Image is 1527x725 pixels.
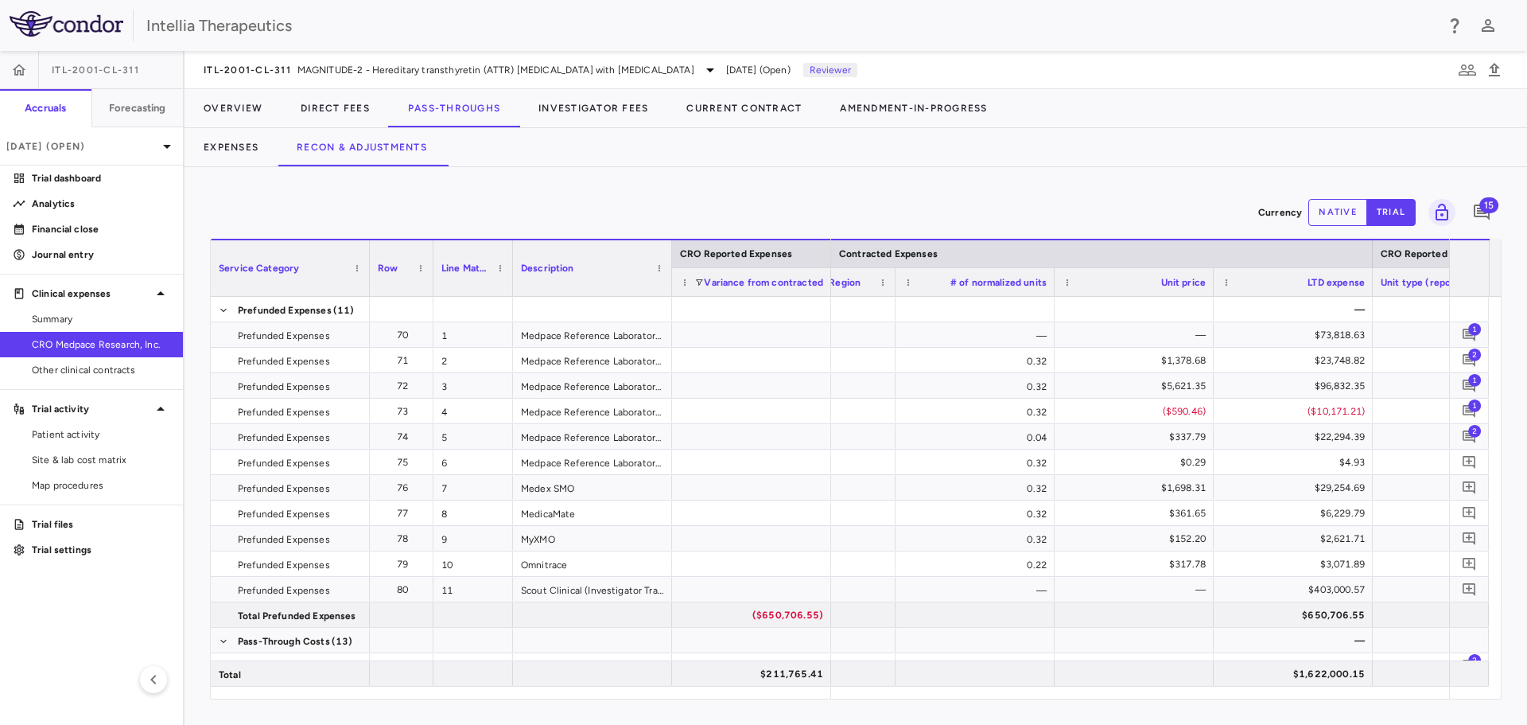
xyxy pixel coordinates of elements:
span: Row [378,263,398,274]
div: 2.00 [896,653,1055,678]
div: 5 [433,424,513,449]
span: MAGNITUDE-2 - Hereditary transthyretin (ATTR) [MEDICAL_DATA] with [MEDICAL_DATA] [297,63,694,77]
span: Pass-Through Costs [238,654,329,680]
p: Trial files [32,517,170,532]
span: Map procedures [32,478,170,493]
div: Global [791,501,888,526]
div: Global [791,373,888,399]
p: Trial dashboard [32,171,170,185]
div: Medpace Reference Laboratory Fees - Pass-Through Cists [513,424,672,449]
div: Scout Clinical (Investigator Training Planning) [513,577,672,602]
button: trial [1366,199,1416,226]
span: Variance from contracted [704,277,823,288]
div: $96,832.35 [1228,373,1365,399]
button: Add comment [1468,199,1495,226]
svg: Add comment [1462,353,1477,368]
div: 0.32 [896,475,1055,500]
svg: Add comment [1472,203,1491,222]
button: Add comment [1459,553,1480,575]
div: Global [791,348,888,373]
div: MedicaMate [513,501,672,525]
div: Global [791,424,888,450]
span: CRO Reported Expenses [680,248,792,259]
div: 9 [433,526,513,551]
div: $4.93 [1228,450,1365,475]
span: Unit type (reported) [1381,277,1475,288]
svg: Add comment [1462,378,1477,393]
span: 1 [1468,373,1481,386]
div: Global [791,552,888,577]
span: Line Match [441,263,491,274]
button: Current Contract [667,89,821,127]
button: Add comment [1459,477,1480,498]
div: Global [791,475,888,501]
div: 10 [433,552,513,576]
span: Prefunded Expenses [238,323,330,349]
div: 76 [384,475,425,501]
div: — [896,577,1055,602]
div: $211,765.41 [686,661,823,687]
button: native [1308,199,1367,226]
div: MyXMO [513,526,672,551]
span: (13) [332,629,353,654]
span: Contracted Expenses [839,248,938,259]
p: Currency [1258,205,1302,220]
div: Medpace Reference Laboratory Fees - True Up to Total MRL Line Item Contract Value [513,450,672,474]
span: Prefunded Expenses [238,298,332,323]
span: Service Category [219,263,299,274]
button: Add comment [1459,451,1480,473]
div: 71 [384,348,425,373]
div: 72 [384,373,425,399]
span: Prefunded Expenses [238,578,330,603]
div: $6,229.79 [1228,501,1365,526]
div: Investigator Meeting Expenses [513,653,672,678]
div: Global [791,322,888,348]
div: Medpace Reference Laboratory Fees Direct Fees Discount [513,399,672,423]
span: 2 [1468,653,1481,666]
div: — [1069,322,1206,348]
svg: Add comment [1462,454,1477,470]
div: $361.65 [1069,501,1206,526]
span: Total [219,662,241,688]
svg: Add comment [1462,327,1477,342]
span: 1 [1468,322,1481,335]
div: ($590.46) [1069,399,1206,424]
p: [DATE] (Open) [6,139,157,154]
span: Prefunded Expenses [238,450,330,476]
div: 1 [433,322,513,347]
button: Expenses [185,128,278,166]
span: ITL-2001-CL-311 [52,64,139,76]
div: $0.29 [1069,450,1206,475]
div: Medex SMO [513,475,672,500]
span: Site & lab cost matrix [32,453,170,467]
div: $2,621.71 [1228,526,1365,552]
button: Overview [185,89,282,127]
div: — [896,322,1055,347]
button: Direct Fees [282,89,389,127]
div: $1,378.68 [1069,348,1206,373]
p: Financial close [32,222,170,236]
span: Prefunded Expenses [238,552,330,578]
h6: Forecasting [109,101,166,115]
span: Lock grid [1422,199,1455,226]
div: 0.32 [896,450,1055,474]
span: (11) [333,298,355,323]
span: LTD expense [1307,277,1365,288]
button: Amendment-In-Progress [821,89,1006,127]
button: Add comment [1459,502,1480,524]
div: 0.32 [896,348,1055,372]
div: ($10,171.21) [1228,399,1365,424]
svg: Add comment [1462,531,1477,546]
div: — [1228,297,1365,322]
span: Prefunded Expenses [238,527,330,552]
span: CRO Medpace Research, Inc. [32,337,170,352]
span: Prefunded Expenses [238,374,330,400]
span: Prefunded Expenses [238,349,330,374]
svg: Add comment [1462,582,1477,597]
div: $5,621.35 [1069,373,1206,399]
button: Investigator Fees [519,89,667,127]
div: 73 [384,399,425,424]
img: logo-full-SnFGN8VE.png [10,11,123,37]
div: 0.22 [896,552,1055,576]
button: Add comment [1459,400,1480,422]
